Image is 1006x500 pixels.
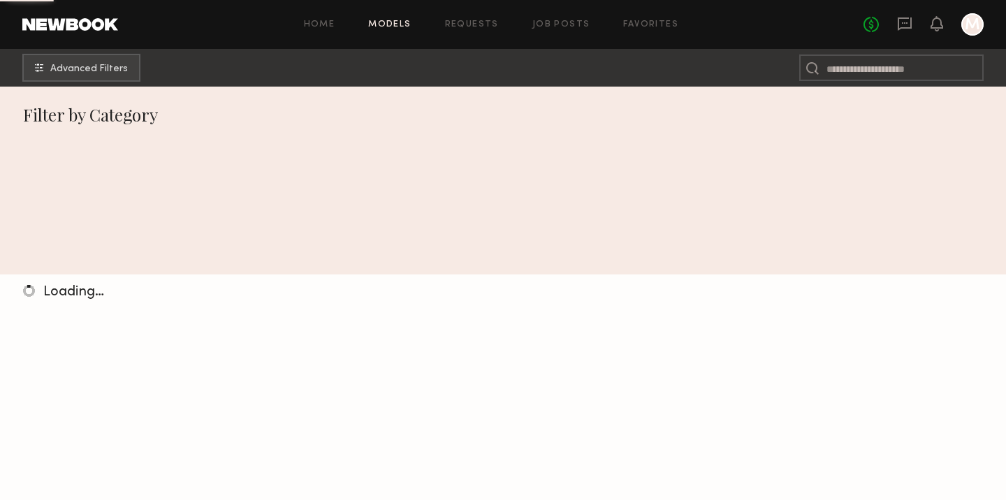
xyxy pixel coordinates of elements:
[961,13,984,36] a: M
[532,20,590,29] a: Job Posts
[22,54,140,82] button: Advanced Filters
[50,64,128,74] span: Advanced Filters
[623,20,678,29] a: Favorites
[43,286,104,299] span: Loading…
[445,20,499,29] a: Requests
[368,20,411,29] a: Models
[23,103,984,126] div: Filter by Category
[304,20,335,29] a: Home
